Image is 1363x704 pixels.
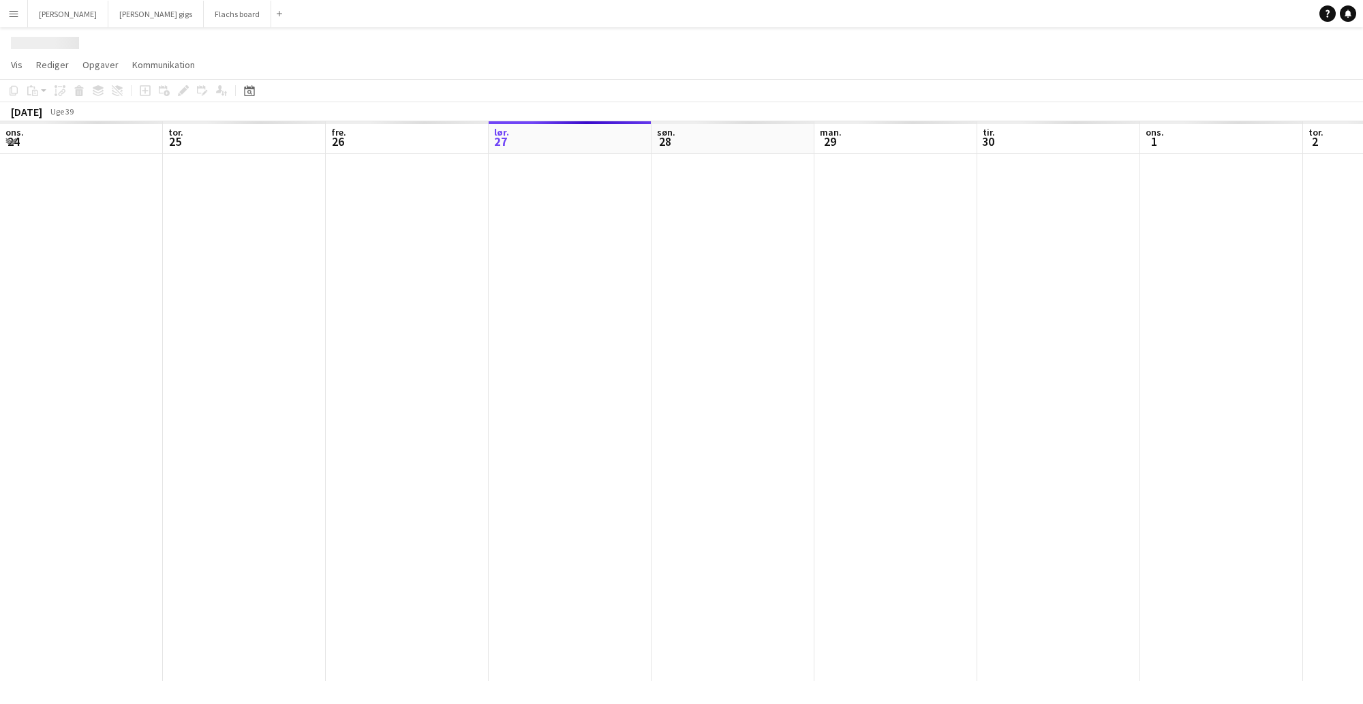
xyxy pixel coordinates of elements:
span: 25 [166,134,183,149]
span: 30 [981,134,995,149]
a: Rediger [31,56,74,74]
span: fre. [331,126,346,138]
span: søn. [657,126,675,138]
button: [PERSON_NAME] gigs [108,1,204,27]
span: Kommunikation [132,59,195,71]
span: Vis [11,59,22,71]
span: Uge 39 [45,106,79,117]
span: ons. [1146,126,1164,138]
span: 24 [3,134,24,149]
span: man. [820,126,842,138]
span: tor. [1308,126,1323,138]
span: tir. [983,126,995,138]
span: 26 [329,134,346,149]
button: Flachs board [204,1,271,27]
span: 2 [1306,134,1323,149]
span: 27 [492,134,509,149]
button: [PERSON_NAME] [28,1,108,27]
div: [DATE] [11,105,42,119]
span: tor. [168,126,183,138]
span: 29 [818,134,842,149]
a: Kommunikation [127,56,200,74]
a: Vis [5,56,28,74]
span: Rediger [36,59,69,71]
span: Opgaver [82,59,119,71]
span: 28 [655,134,675,149]
span: 1 [1144,134,1164,149]
a: Opgaver [77,56,124,74]
span: lør. [494,126,509,138]
span: ons. [5,126,24,138]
